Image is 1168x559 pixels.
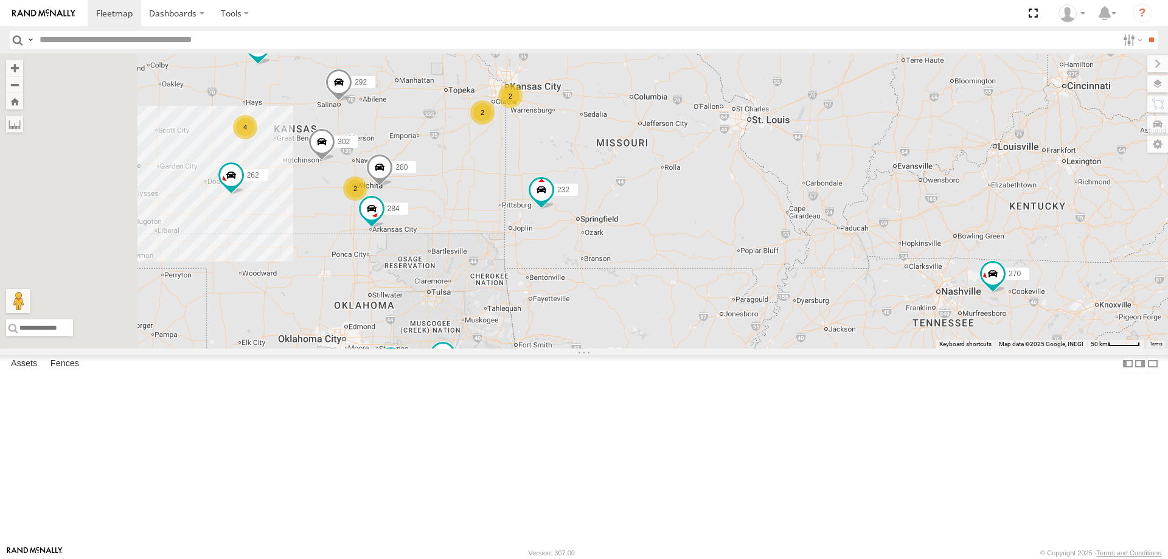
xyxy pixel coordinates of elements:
[233,115,257,139] div: 4
[1150,342,1163,347] a: Terms (opens in new tab)
[1118,31,1144,49] label: Search Filter Options
[355,78,367,86] span: 292
[1133,4,1152,23] i: ?
[7,547,63,559] a: Visit our Website
[5,355,43,372] label: Assets
[1122,355,1134,373] label: Dock Summary Table to the Left
[338,137,350,146] span: 302
[6,76,23,93] button: Zoom out
[470,100,495,125] div: 2
[1097,549,1161,557] a: Terms and Conditions
[529,549,575,557] div: Version: 307.00
[1087,340,1144,349] button: Map Scale: 50 km per 49 pixels
[6,289,30,313] button: Drag Pegman onto the map to open Street View
[6,93,23,109] button: Zoom Home
[1147,355,1159,373] label: Hide Summary Table
[247,171,259,179] span: 262
[343,176,367,201] div: 2
[1147,136,1168,153] label: Map Settings
[939,340,992,349] button: Keyboard shortcuts
[12,9,75,18] img: rand-logo.svg
[557,186,569,194] span: 232
[6,60,23,76] button: Zoom in
[498,84,523,108] div: 2
[999,341,1083,347] span: Map data ©2025 Google, INEGI
[1054,4,1090,23] div: Steve Basgall
[388,204,400,213] span: 284
[6,116,23,133] label: Measure
[1040,549,1161,557] div: © Copyright 2025 -
[1009,269,1021,278] span: 270
[1134,355,1146,373] label: Dock Summary Table to the Right
[1091,341,1108,347] span: 50 km
[44,355,85,372] label: Fences
[395,163,408,172] span: 280
[26,31,35,49] label: Search Query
